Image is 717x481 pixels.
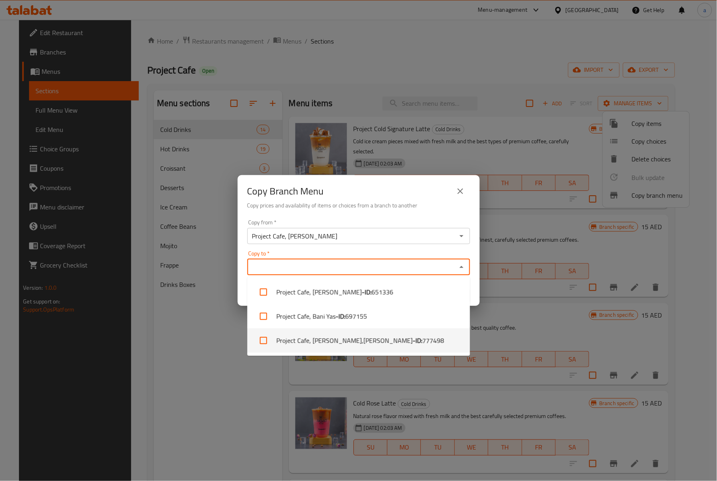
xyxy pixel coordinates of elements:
[422,336,444,345] span: 777498
[456,230,467,242] button: Open
[345,312,367,321] span: 697155
[247,185,324,198] h2: Copy Branch Menu
[247,201,470,210] h6: Copy prices and availability of items or choices from a branch to another
[456,261,467,273] button: Close
[372,287,393,297] span: 651336
[413,336,422,345] b: - ID:
[247,280,470,304] li: Project Cafe, [PERSON_NAME]
[362,287,372,297] b: - ID:
[247,304,470,328] li: Project Cafe, Bani Yas
[451,182,470,201] button: close
[336,312,345,321] b: - ID:
[247,328,470,353] li: Project Cafe, [PERSON_NAME],[PERSON_NAME]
